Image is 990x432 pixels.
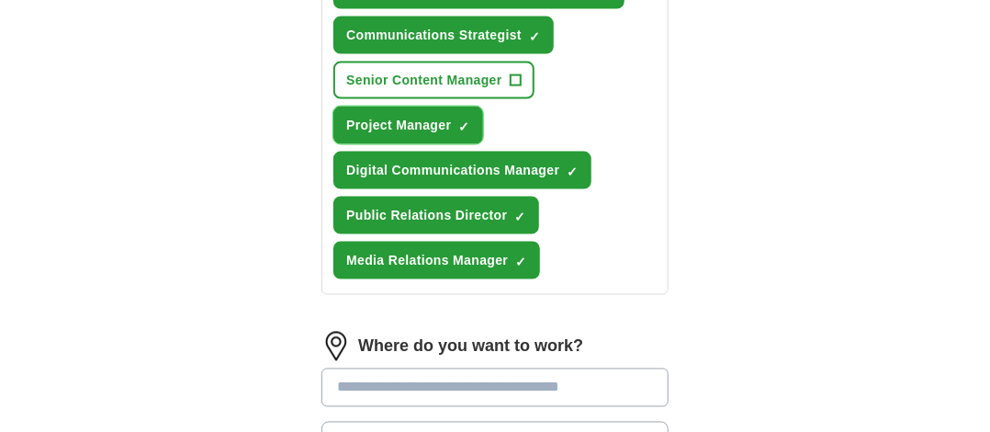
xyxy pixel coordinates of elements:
button: Media Relations Manager✓ [333,242,540,279]
button: Project Manager✓ [333,107,483,144]
button: Public Relations Director✓ [333,197,539,234]
span: ✓ [529,29,540,44]
span: ✓ [567,165,578,179]
span: Media Relations Manager [346,251,508,270]
span: ✓ [514,210,525,224]
label: Where do you want to work? [358,335,583,359]
button: Digital Communications Manager✓ [333,152,591,189]
span: ✓ [458,119,469,134]
span: Communications Strategist [346,26,522,45]
span: ✓ [515,255,526,269]
span: Senior Content Manager [346,71,502,90]
span: Project Manager [346,116,451,135]
span: Digital Communications Manager [346,161,559,180]
button: Communications Strategist✓ [333,17,554,54]
button: Senior Content Manager [333,62,534,99]
span: Public Relations Director [346,206,507,225]
img: location.png [321,332,351,361]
